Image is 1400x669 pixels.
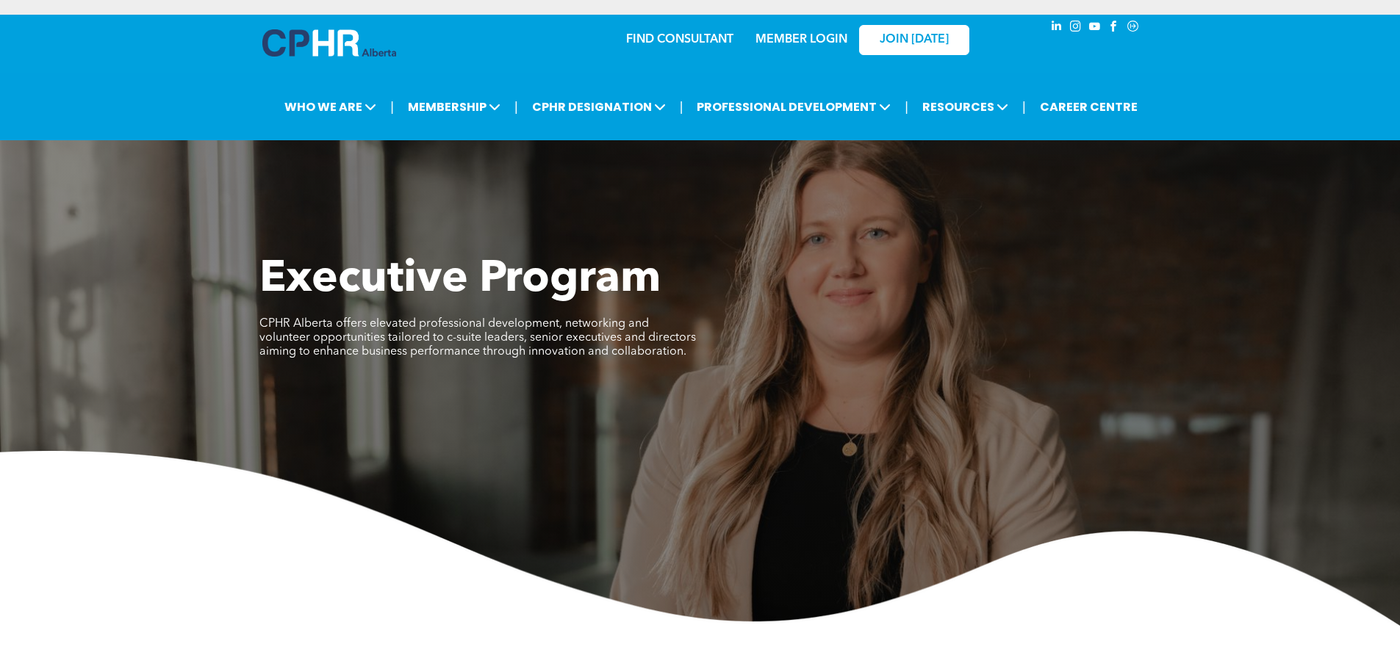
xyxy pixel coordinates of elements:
[262,29,396,57] img: A blue and white logo for cp alberta
[1035,93,1142,120] a: CAREER CENTRE
[880,33,949,47] span: JOIN [DATE]
[1125,18,1141,38] a: Social network
[859,25,969,55] a: JOIN [DATE]
[528,93,670,120] span: CPHR DESIGNATION
[1068,18,1084,38] a: instagram
[280,93,381,120] span: WHO WE ARE
[1087,18,1103,38] a: youtube
[626,34,733,46] a: FIND CONSULTANT
[1049,18,1065,38] a: linkedin
[259,258,661,302] span: Executive Program
[1022,92,1026,122] li: |
[403,93,505,120] span: MEMBERSHIP
[680,92,683,122] li: |
[905,92,908,122] li: |
[390,92,394,122] li: |
[1106,18,1122,38] a: facebook
[514,92,518,122] li: |
[755,34,847,46] a: MEMBER LOGIN
[692,93,895,120] span: PROFESSIONAL DEVELOPMENT
[259,318,696,358] span: CPHR Alberta offers elevated professional development, networking and volunteer opportunities tai...
[918,93,1013,120] span: RESOURCES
